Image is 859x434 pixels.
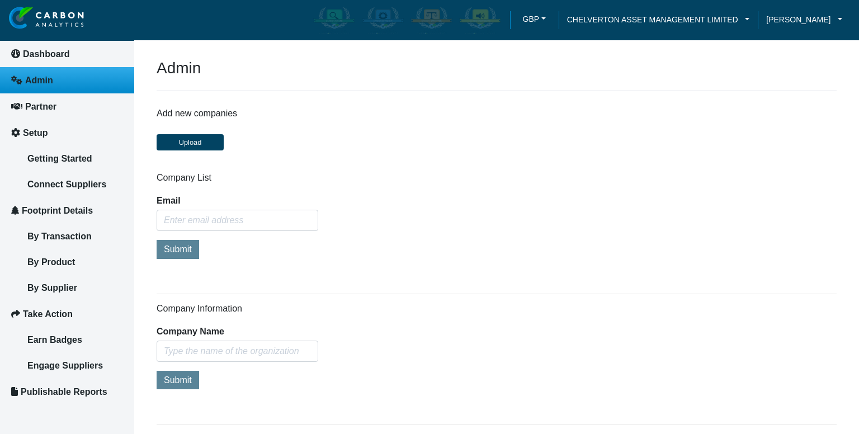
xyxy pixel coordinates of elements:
[22,206,93,215] span: Footprint Details
[164,375,192,385] span: Submit
[362,6,404,34] img: carbon-efficient-enabled.png
[157,59,837,78] h3: Admin
[510,11,559,30] a: GBPGBP
[27,257,75,267] span: By Product
[157,172,837,183] h6: Company List
[518,11,550,27] button: GBP
[157,108,314,119] h6: Add new companies
[27,361,103,370] span: Engage Suppliers
[164,244,192,254] span: Submit
[410,6,452,34] img: carbon-offsetter-enabled.png
[21,387,107,397] span: Publishable Reports
[758,13,851,26] a: [PERSON_NAME]
[408,4,455,36] div: Carbon Offsetter
[157,240,199,258] button: Submit
[27,283,77,293] span: By Supplier
[459,6,501,34] img: carbon-advocate-enabled.png
[157,327,224,336] label: Company Name
[27,232,92,241] span: By Transaction
[766,13,830,26] span: [PERSON_NAME]
[157,303,837,314] h6: Company Information
[559,13,758,26] a: CHELVERTON ASSET MANAGEMENT LIMITED
[25,102,56,111] span: Partner
[27,335,82,345] span: Earn Badges
[567,13,738,26] span: CHELVERTON ASSET MANAGEMENT LIMITED
[27,180,106,189] span: Connect Suppliers
[23,49,70,59] span: Dashboard
[313,6,355,34] img: carbon-aware-enabled.png
[157,196,181,205] label: Email
[23,128,48,138] span: Setup
[457,4,503,36] div: Carbon Advocate
[179,138,202,147] span: Upload
[360,4,406,36] div: Carbon Efficient
[157,371,199,389] button: Submit
[157,210,318,231] input: Enter email address
[311,4,357,36] div: Carbon Aware
[25,76,53,85] span: Admin
[23,309,73,319] span: Take Action
[9,7,84,30] img: insight-logo-2.png
[157,341,318,362] input: Type the name of the organization
[27,154,92,163] span: Getting Started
